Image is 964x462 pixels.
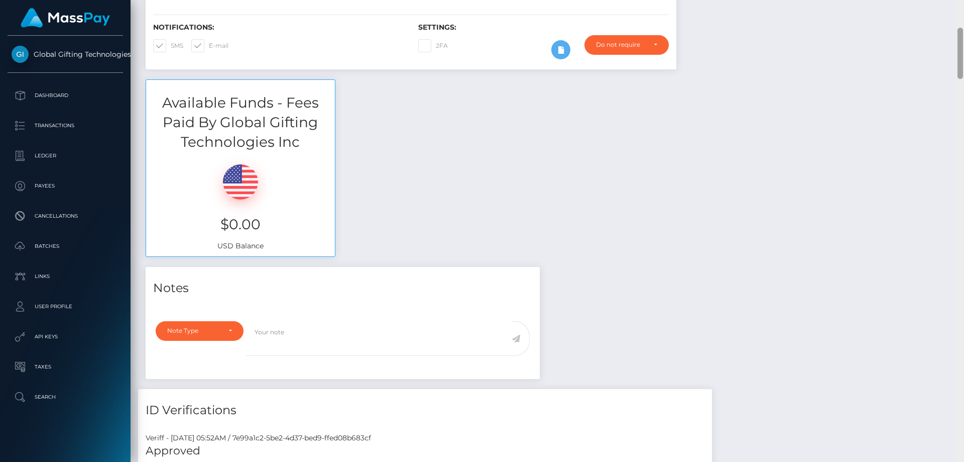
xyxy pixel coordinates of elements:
[153,39,183,52] label: SMS
[12,118,119,133] p: Transactions
[584,35,669,54] button: Do not require
[8,204,123,229] a: Cancellations
[223,164,258,200] img: USD.png
[153,280,532,297] h4: Notes
[8,294,123,319] a: User Profile
[8,354,123,380] a: Taxes
[12,148,119,163] p: Ledger
[8,385,123,410] a: Search
[146,152,335,256] div: USD Balance
[8,113,123,138] a: Transactions
[12,329,119,344] p: API Keys
[418,39,448,52] label: 2FA
[418,23,668,32] h6: Settings:
[8,173,123,199] a: Payees
[8,83,123,108] a: Dashboard
[12,88,119,103] p: Dashboard
[12,178,119,194] p: Payees
[12,209,119,224] p: Cancellations
[8,50,123,59] span: Global Gifting Technologies Inc
[8,264,123,289] a: Links
[146,93,335,152] h3: Available Funds - Fees Paid By Global Gifting Technologies Inc
[12,239,119,254] p: Batches
[153,23,403,32] h6: Notifications:
[191,39,228,52] label: E-mail
[8,234,123,259] a: Batches
[12,359,119,375] p: Taxes
[154,215,327,234] h3: $0.00
[146,402,704,419] h4: ID Verifications
[167,327,220,335] div: Note Type
[12,390,119,405] p: Search
[12,269,119,284] p: Links
[146,443,704,459] h5: Approved
[8,324,123,349] a: API Keys
[138,433,712,443] div: Veriff - [DATE] 05:52AM / 7e99a1c2-5be2-4d37-bed9-ffed08b683cf
[156,321,244,340] button: Note Type
[21,8,110,28] img: MassPay Logo
[8,143,123,168] a: Ledger
[12,46,29,63] img: Global Gifting Technologies Inc
[596,41,646,49] div: Do not require
[12,299,119,314] p: User Profile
